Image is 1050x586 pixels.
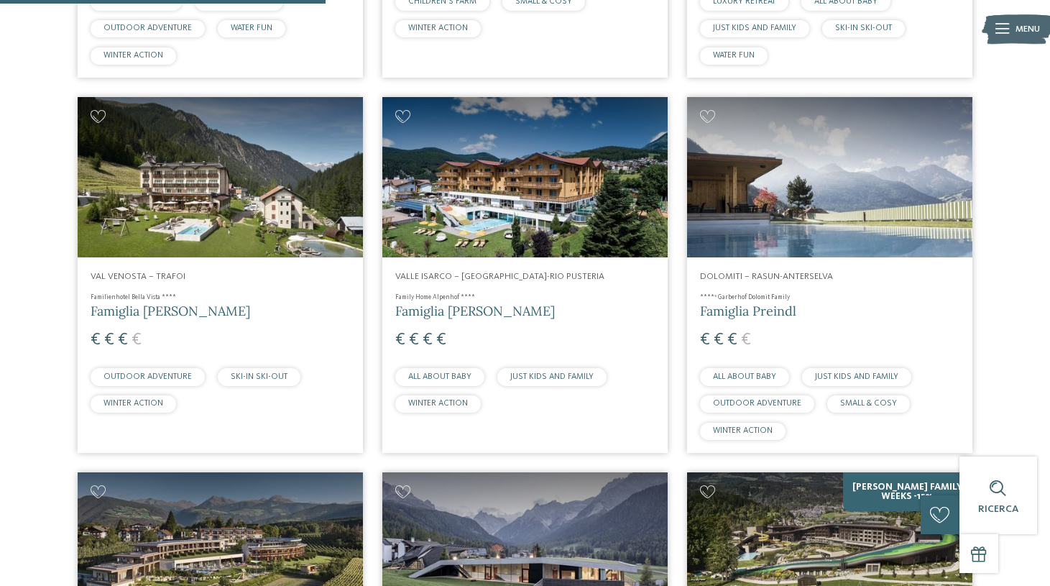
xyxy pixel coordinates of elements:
[103,24,192,32] span: OUTDOOR ADVENTURE
[78,97,363,453] a: Cercate un hotel per famiglie? Qui troverete solo i migliori! Val Venosta – Trafoi Familienhotel ...
[436,331,446,349] span: €
[741,331,751,349] span: €
[700,331,710,349] span: €
[408,399,468,408] span: WINTER ACTION
[510,372,594,381] span: JUST KIDS AND FAMILY
[687,97,972,453] a: Cercate un hotel per famiglie? Qui troverete solo i migliori! Dolomiti – Rasun-Anterselva ****ˢ G...
[91,293,350,303] h4: Familienhotel Bella Vista ****
[91,303,250,319] span: Famiglia [PERSON_NAME]
[423,331,433,349] span: €
[815,372,898,381] span: JUST KIDS AND FAMILY
[382,97,668,453] a: Cercate un hotel per famiglie? Qui troverete solo i migliori! Valle Isarco – [GEOGRAPHIC_DATA]-Ri...
[395,303,555,319] span: Famiglia [PERSON_NAME]
[727,331,737,349] span: €
[713,51,755,60] span: WATER FUN
[395,293,655,303] h4: Family Home Alpenhof ****
[408,372,471,381] span: ALL ABOUT BABY
[700,303,796,319] span: Famiglia Preindl
[700,272,833,281] span: Dolomiti – Rasun-Anterselva
[409,331,419,349] span: €
[835,24,892,32] span: SKI-IN SKI-OUT
[382,97,668,257] img: Family Home Alpenhof ****
[714,331,724,349] span: €
[713,372,776,381] span: ALL ABOUT BABY
[713,24,796,32] span: JUST KIDS AND FAMILY
[132,331,142,349] span: €
[103,372,192,381] span: OUTDOOR ADVENTURE
[91,331,101,349] span: €
[840,399,897,408] span: SMALL & COSY
[395,331,405,349] span: €
[687,97,972,257] img: Cercate un hotel per famiglie? Qui troverete solo i migliori!
[103,399,163,408] span: WINTER ACTION
[91,272,185,281] span: Val Venosta – Trafoi
[78,97,363,257] img: Cercate un hotel per famiglie? Qui troverete solo i migliori!
[231,24,272,32] span: WATER FUN
[700,293,959,303] h4: ****ˢ Garberhof Dolomit Family
[713,426,773,435] span: WINTER ACTION
[118,331,128,349] span: €
[395,272,604,281] span: Valle Isarco – [GEOGRAPHIC_DATA]-Rio Pusteria
[231,372,287,381] span: SKI-IN SKI-OUT
[103,51,163,60] span: WINTER ACTION
[104,331,114,349] span: €
[408,24,468,32] span: WINTER ACTION
[978,504,1018,514] span: Ricerca
[713,399,801,408] span: OUTDOOR ADVENTURE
